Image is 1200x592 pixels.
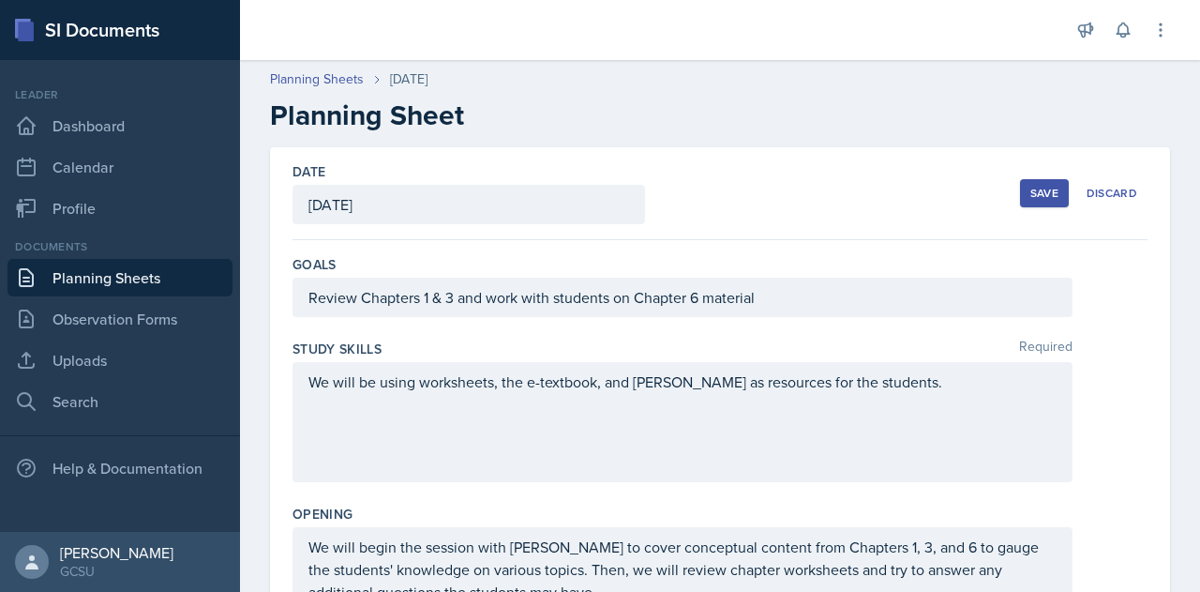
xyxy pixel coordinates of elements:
div: GCSU [60,562,173,581]
p: Review Chapters 1 & 3 and work with students on Chapter 6 material [308,286,1057,309]
label: Study Skills [292,340,382,358]
label: Goals [292,255,337,274]
p: We will be using worksheets, the e-textbook, and [PERSON_NAME] as resources for the students. [308,371,1057,393]
button: Discard [1076,179,1147,207]
div: Documents [7,238,232,255]
a: Calendar [7,148,232,186]
div: Help & Documentation [7,449,232,487]
a: Uploads [7,342,232,379]
div: Save [1030,186,1058,201]
a: Profile [7,190,232,227]
div: Leader [7,86,232,103]
label: Opening [292,505,352,524]
div: [DATE] [390,69,427,89]
span: Required [1019,340,1072,358]
label: Date [292,162,325,181]
h2: Planning Sheet [270,99,1170,132]
a: Search [7,383,232,420]
a: Planning Sheets [7,259,232,296]
div: Discard [1087,186,1137,201]
button: Save [1020,179,1069,207]
div: [PERSON_NAME] [60,543,173,562]
a: Dashboard [7,107,232,144]
a: Planning Sheets [270,69,364,89]
a: Observation Forms [7,300,232,338]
